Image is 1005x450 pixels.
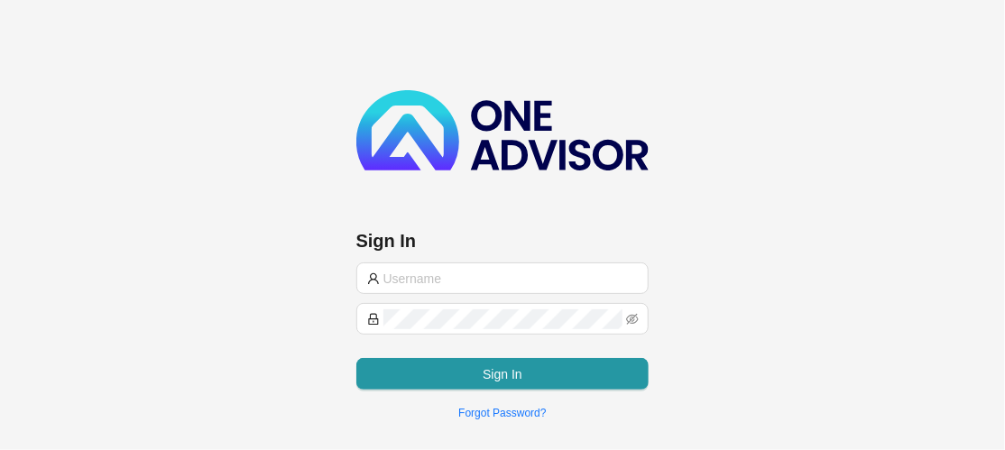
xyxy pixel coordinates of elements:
[483,364,522,384] span: Sign In
[367,272,380,285] span: user
[356,228,650,253] h3: Sign In
[458,407,546,419] a: Forgot Password?
[383,269,639,289] input: Username
[356,358,650,390] button: Sign In
[367,313,380,326] span: lock
[626,313,639,326] span: eye-invisible
[356,90,650,170] img: b89e593ecd872904241dc73b71df2e41-logo-dark.svg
